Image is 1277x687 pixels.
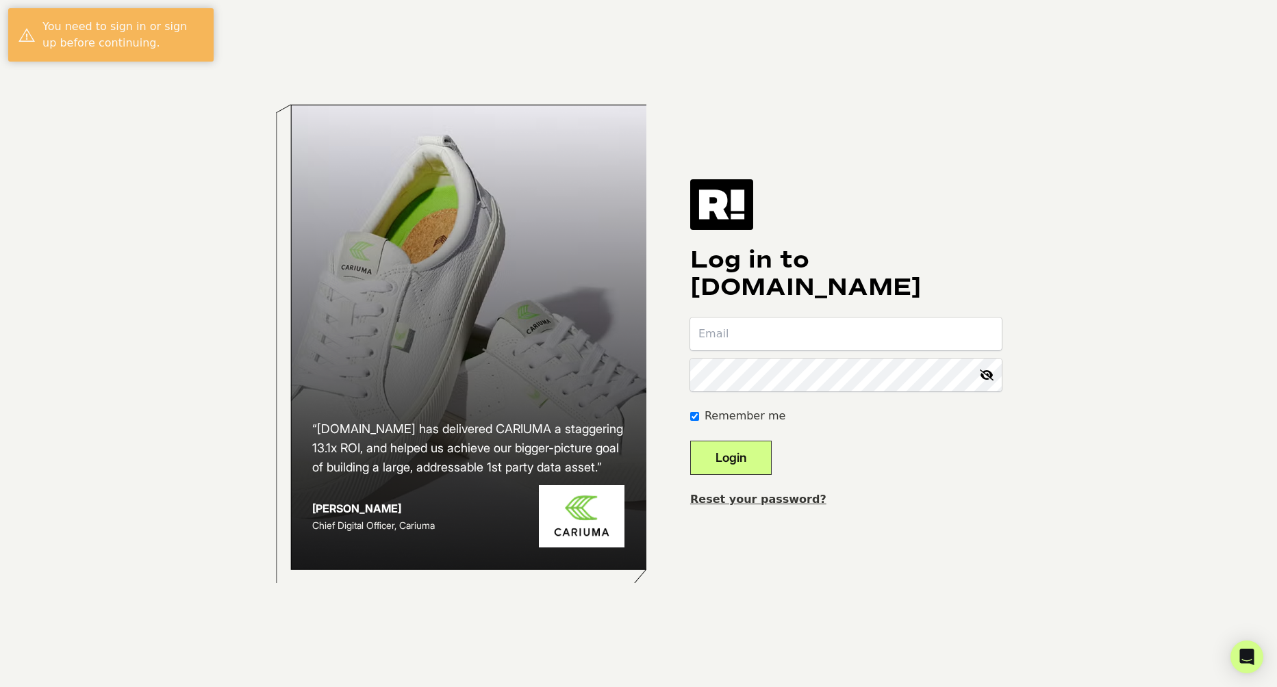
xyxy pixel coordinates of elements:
img: Retention.com [690,179,753,230]
h1: Log in to [DOMAIN_NAME] [690,246,1002,301]
div: Open Intercom Messenger [1230,640,1263,673]
h2: “[DOMAIN_NAME] has delivered CARIUMA a staggering 13.1x ROI, and helped us achieve our bigger-pic... [312,419,624,477]
img: Cariuma [539,485,624,547]
label: Remember me [705,408,785,424]
button: Login [690,441,772,475]
div: You need to sign in or sign up before continuing. [42,18,203,51]
strong: [PERSON_NAME] [312,502,401,515]
input: Email [690,317,1002,350]
a: Reset your password? [690,493,826,506]
span: Chief Digital Officer, Cariuma [312,519,435,531]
